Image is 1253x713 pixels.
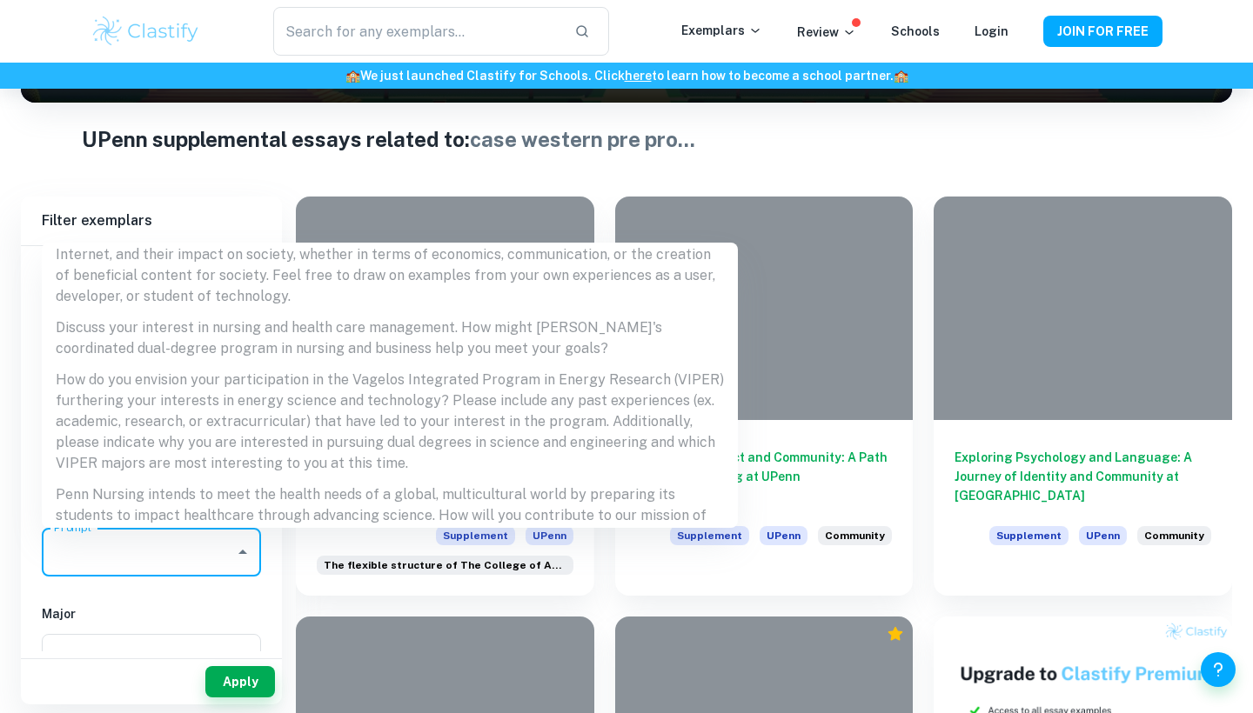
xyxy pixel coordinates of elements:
span: UPenn [1079,526,1127,545]
h6: Filter exemplars [21,197,282,245]
a: Exploring Conflict and Community: A Path to Understanding at UPennSupplementUPennHow will you exp... [615,197,914,596]
span: 🏫 [345,69,360,83]
h6: Exploring Psychology and Language: A Journey of Identity and Community at [GEOGRAPHIC_DATA] [955,448,1211,505]
a: Exploring Psychology and Language: A Journey of Identity and Community at [GEOGRAPHIC_DATA]Supple... [934,197,1232,596]
span: Supplement [670,526,749,545]
button: JOIN FOR FREE [1043,16,1163,47]
input: Search for any exemplars... [273,7,560,56]
a: Login [975,24,1008,38]
span: UPenn [760,526,807,545]
button: Close [231,540,255,564]
p: Review [797,23,856,42]
button: Apply [205,666,275,697]
h6: Exploring Conflict and Community: A Path to Understanding at UPenn [636,448,893,505]
div: Premium [887,625,904,643]
p: Exemplars [681,21,762,40]
button: Help and Feedback [1201,652,1236,687]
h6: Major [42,604,261,623]
div: How will you explore community at Penn? Consider how Penn will help shape your perspective and id... [818,526,892,556]
span: Supplement [989,526,1069,545]
button: Open [231,646,255,670]
div: How will you explore community at Penn? Consider how Penn will help shape your perspective and id... [1137,526,1211,556]
h6: We just launched Clastify for Schools. Click to learn how to become a school partner. [3,66,1250,85]
span: Community [825,528,885,543]
span: case western pre pro ... [470,127,695,151]
div: The flexible structure of The College of Arts and Sciences’ curriculum is designed to inspire exp... [317,556,573,575]
a: Schools [891,24,940,38]
span: The flexible structure of The College of Arts and Sciences’ curriculum is d [324,557,566,573]
span: 🏫 [894,69,908,83]
span: UPenn [526,526,573,545]
a: Exploring Interdisciplinary Studies in Medicine and Biochemistry at [GEOGRAPHIC_DATA]SupplementUP... [296,197,594,596]
span: Supplement [436,526,515,545]
img: Clastify logo [90,14,201,49]
span: Community [1144,528,1204,543]
a: here [625,69,652,83]
h1: UPenn s upplemental essays related to: [82,123,1172,155]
